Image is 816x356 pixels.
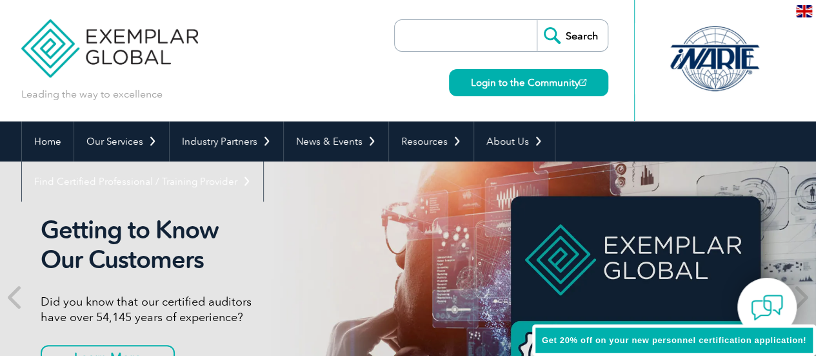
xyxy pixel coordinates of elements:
[474,121,555,162] a: About Us
[751,291,783,324] img: contact-chat.png
[284,121,388,162] a: News & Events
[542,335,806,345] span: Get 20% off on your new personnel certification application!
[22,121,74,162] a: Home
[21,87,163,101] p: Leading the way to excellence
[41,294,524,325] p: Did you know that our certified auditors have over 54,145 years of experience?
[579,79,586,86] img: open_square.png
[74,121,169,162] a: Our Services
[537,20,608,51] input: Search
[170,121,283,162] a: Industry Partners
[389,121,473,162] a: Resources
[796,5,812,17] img: en
[449,69,608,96] a: Login to the Community
[41,215,524,275] h2: Getting to Know Our Customers
[22,162,263,202] a: Find Certified Professional / Training Provider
